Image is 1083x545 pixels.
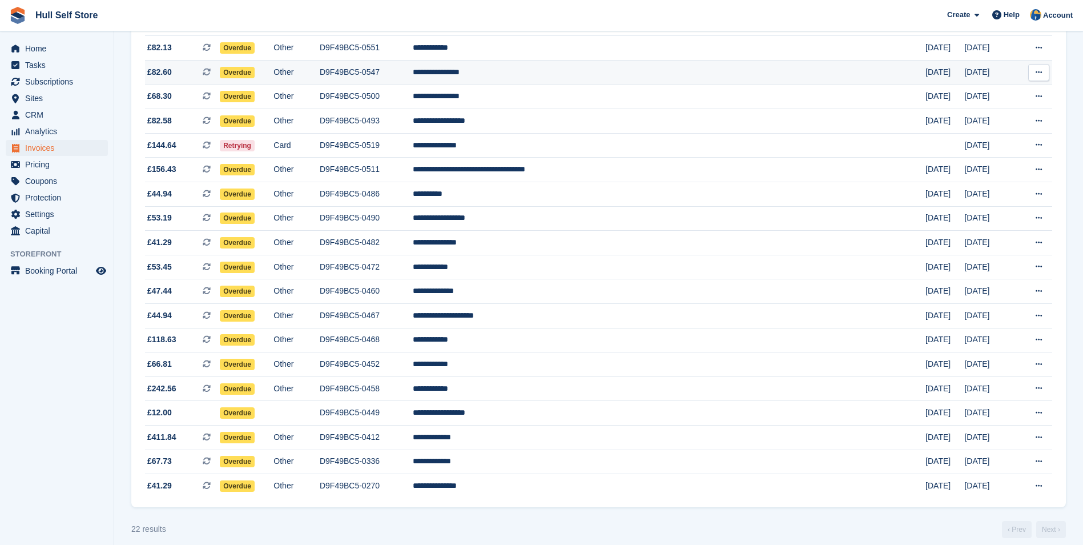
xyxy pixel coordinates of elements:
td: D9F49BC5-0519 [320,133,413,158]
a: menu [6,123,108,139]
span: Capital [25,223,94,239]
span: Overdue [220,115,255,127]
span: Overdue [220,456,255,467]
span: £411.84 [147,431,176,443]
span: CRM [25,107,94,123]
span: Tasks [25,57,94,73]
span: £66.81 [147,358,172,370]
span: Overdue [220,189,255,200]
a: Next [1036,521,1066,538]
span: Overdue [220,359,255,370]
td: [DATE] [964,450,1015,474]
span: Overdue [220,383,255,395]
span: £242.56 [147,383,176,395]
span: Settings [25,206,94,222]
span: Overdue [220,432,255,443]
span: £82.60 [147,66,172,78]
td: [DATE] [964,158,1015,182]
span: Retrying [220,140,255,151]
td: [DATE] [964,61,1015,85]
span: £47.44 [147,285,172,297]
span: Overdue [220,67,255,78]
span: Overdue [220,334,255,346]
td: Other [273,182,320,207]
td: [DATE] [925,450,964,474]
a: Preview store [94,264,108,278]
td: [DATE] [925,206,964,231]
span: Booking Portal [25,263,94,279]
span: £41.29 [147,237,172,249]
td: D9F49BC5-0336 [320,450,413,474]
td: [DATE] [964,133,1015,158]
td: [DATE] [925,304,964,328]
td: [DATE] [925,61,964,85]
a: menu [6,206,108,222]
span: £67.73 [147,455,172,467]
td: D9F49BC5-0468 [320,328,413,352]
td: [DATE] [925,401,964,426]
td: D9F49BC5-0452 [320,352,413,377]
a: menu [6,173,108,189]
td: Other [273,376,320,401]
td: Other [273,352,320,377]
span: £44.94 [147,188,172,200]
span: Overdue [220,262,255,273]
td: Other [273,85,320,109]
span: Account [1043,10,1073,21]
span: Create [947,9,970,21]
td: [DATE] [964,401,1015,426]
td: Other [273,255,320,279]
td: [DATE] [925,231,964,255]
td: [DATE] [964,206,1015,231]
td: [DATE] [925,158,964,182]
td: D9F49BC5-0460 [320,279,413,304]
td: [DATE] [964,109,1015,134]
span: £82.13 [147,42,172,54]
a: Hull Self Store [31,6,102,25]
td: [DATE] [925,279,964,304]
nav: Page [1000,521,1068,538]
span: £144.64 [147,139,176,151]
a: menu [6,107,108,123]
td: Other [273,304,320,328]
a: menu [6,74,108,90]
a: Previous [1002,521,1032,538]
td: Other [273,206,320,231]
span: Subscriptions [25,74,94,90]
td: [DATE] [925,376,964,401]
td: Other [273,231,320,255]
span: £53.19 [147,212,172,224]
td: [DATE] [964,376,1015,401]
td: D9F49BC5-0270 [320,474,413,498]
span: Analytics [25,123,94,139]
td: [DATE] [964,182,1015,207]
a: menu [6,140,108,156]
td: [DATE] [964,304,1015,328]
td: D9F49BC5-0547 [320,61,413,85]
td: Other [273,328,320,352]
span: £53.45 [147,261,172,273]
td: [DATE] [925,36,964,61]
td: Other [273,279,320,304]
span: Protection [25,190,94,206]
span: £44.94 [147,310,172,322]
td: [DATE] [925,255,964,279]
span: Overdue [220,480,255,492]
td: [DATE] [964,85,1015,109]
td: D9F49BC5-0467 [320,304,413,328]
span: Home [25,41,94,57]
span: £12.00 [147,407,172,419]
td: [DATE] [964,231,1015,255]
span: £82.58 [147,115,172,127]
td: [DATE] [964,425,1015,450]
span: Overdue [220,42,255,54]
td: [DATE] [925,328,964,352]
a: menu [6,57,108,73]
td: D9F49BC5-0511 [320,158,413,182]
td: D9F49BC5-0500 [320,85,413,109]
a: menu [6,223,108,239]
a: menu [6,263,108,279]
td: D9F49BC5-0449 [320,401,413,426]
a: menu [6,41,108,57]
td: Other [273,425,320,450]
